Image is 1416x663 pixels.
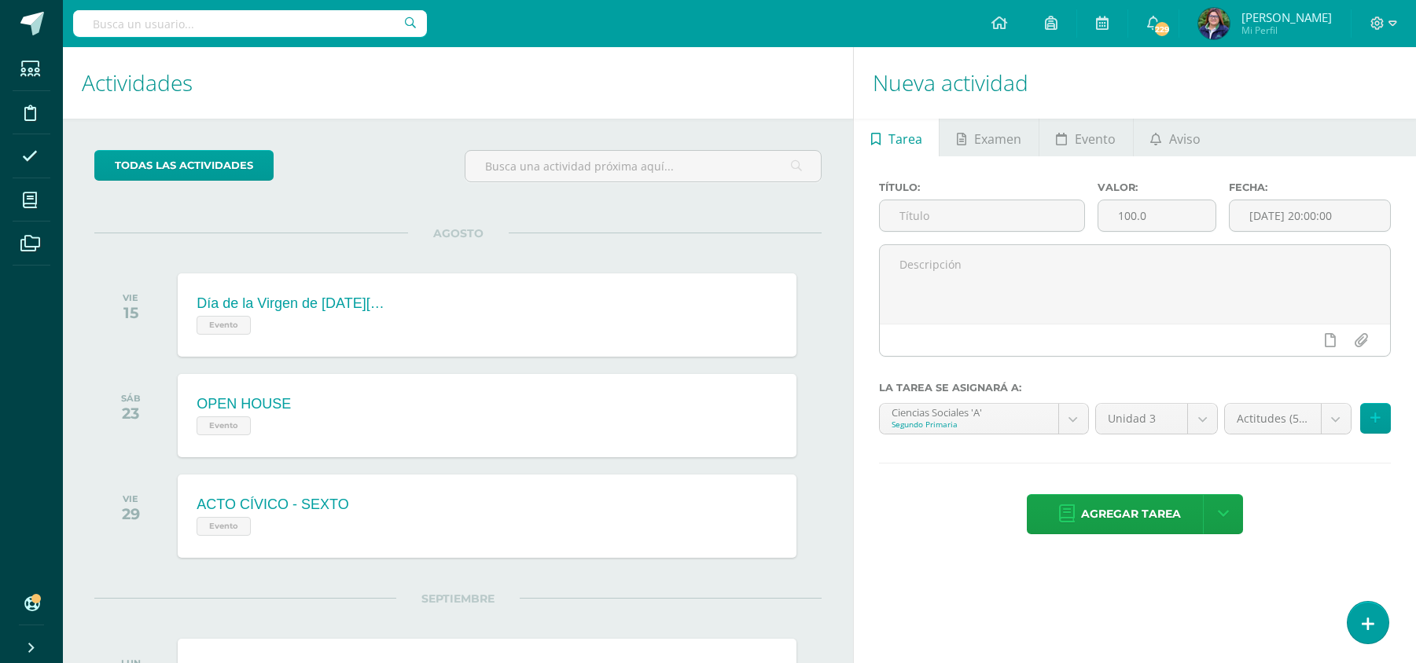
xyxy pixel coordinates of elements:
[408,226,509,240] span: AGOSTO
[1108,404,1176,434] span: Unidad 3
[122,504,140,523] div: 29
[465,151,822,181] input: Busca una actividad próxima aquí...
[94,150,274,181] a: todas las Actividades
[197,496,348,513] div: ACTO CÍVICO - SEXTO
[1241,24,1332,37] span: Mi Perfil
[1134,119,1218,156] a: Aviso
[880,200,1084,231] input: Título
[1237,404,1309,434] span: Actitudes (5.0%)
[73,10,427,37] input: Busca un usuario...
[123,303,138,322] div: 15
[974,120,1021,158] span: Examen
[879,181,1085,193] label: Título:
[197,517,251,536] span: Evento
[940,119,1038,156] a: Examen
[82,47,834,119] h1: Actividades
[873,47,1397,119] h1: Nueva actividad
[1229,181,1391,193] label: Fecha:
[1039,119,1133,156] a: Evento
[1098,200,1216,231] input: Puntos máximos
[1198,8,1230,39] img: cd816e1d9b99ce6ebfda1176cabbab92.png
[1075,120,1116,158] span: Evento
[879,382,1391,394] label: La tarea se asignará a:
[1096,404,1218,434] a: Unidad 3
[880,404,1087,434] a: Ciencias Sociales 'A'Segundo Primaria
[1153,20,1171,38] span: 229
[121,404,141,423] div: 23
[123,292,138,303] div: VIE
[1169,120,1201,158] span: Aviso
[1098,181,1216,193] label: Valor:
[197,416,251,435] span: Evento
[197,396,291,412] div: OPEN HOUSE
[122,493,140,504] div: VIE
[197,316,251,335] span: Evento
[1230,200,1390,231] input: Fecha de entrega
[888,120,922,158] span: Tarea
[892,404,1046,419] div: Ciencias Sociales 'A'
[1081,495,1181,533] span: Agregar tarea
[121,393,141,404] div: SÁB
[197,295,385,312] div: Día de la Virgen de [DATE][PERSON_NAME] - Asueto
[1225,404,1351,434] a: Actitudes (5.0%)
[396,592,520,606] span: SEPTIEMBRE
[1241,9,1332,25] span: [PERSON_NAME]
[892,419,1046,430] div: Segundo Primaria
[854,119,939,156] a: Tarea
